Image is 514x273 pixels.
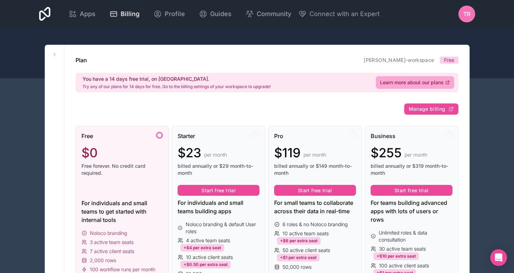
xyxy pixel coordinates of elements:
[371,199,452,224] div: For teams building advanced apps with lots of users or rows
[409,106,445,112] span: Manage billing
[274,199,356,215] div: For small teams to collaborate across their data in real-time
[204,151,227,158] span: per month
[178,185,259,196] button: Start free trial
[371,163,452,177] span: billed annually or $319 month-to-month
[180,261,231,268] div: +$0.50 per extra seat
[404,103,458,115] button: Manage billing
[80,9,95,19] span: Apps
[371,146,402,160] span: $255
[186,221,259,235] span: Noloco branding & default User roles
[283,221,348,228] span: 6 roles & no Noloco branding
[90,266,155,273] span: 100 workflow runs per month
[376,76,454,89] a: Learn more about our plans
[379,245,426,252] span: 30 active team seats
[490,249,507,266] div: Open Intercom Messenger
[148,6,191,22] a: Profile
[178,163,259,177] span: billed annually or $29 month-to-month
[104,6,145,22] a: Billing
[298,9,380,19] button: Connect with an Expert
[178,132,195,140] span: Starter
[274,132,283,140] span: Pro
[83,84,271,89] p: Try any of our plans for 14 days for free. Go to the billing settings of your workspace to upgrade!
[83,76,271,82] h2: You have a 14 days free trial, on [GEOGRAPHIC_DATA].
[90,257,116,264] span: 2,000 rows
[178,146,201,160] span: $23
[76,56,87,64] h1: Plan
[257,9,291,19] span: Community
[81,132,93,140] span: Free
[90,230,127,237] span: Noloco branding
[309,9,380,19] span: Connect with an Expert
[379,262,429,269] span: 100 active client seats
[193,6,237,22] a: Guides
[463,10,470,18] span: TR
[379,229,452,243] span: Unlimited roles & data consultation
[180,244,224,252] div: +$4 per extra seat
[277,237,321,245] div: +$6 per extra seat
[165,9,185,19] span: Profile
[283,264,312,271] span: 50,000 rows
[364,57,434,63] a: [PERSON_NAME]-workspace
[304,151,326,158] span: per month
[274,163,356,177] span: billed annually or $149 month-to-month
[405,151,427,158] span: per month
[90,248,134,255] span: 7 active client seats
[81,146,98,160] span: $0
[371,132,395,140] span: Business
[380,79,444,86] span: Learn more about our plans
[283,230,329,237] span: 10 active team seats
[210,9,231,19] span: Guides
[283,247,330,254] span: 50 active client seats
[444,57,454,64] span: Free
[274,185,356,196] button: Start free trial
[274,146,301,160] span: $119
[178,199,259,215] div: For individuals and small teams building apps
[121,9,140,19] span: Billing
[81,163,163,177] span: Free forever. No credit card required.
[277,254,320,261] div: +$1 per extra seat
[371,185,452,196] button: Start free trial
[186,237,230,244] span: 4 active team seats
[186,254,233,261] span: 10 active client seats
[90,239,134,246] span: 3 active team seats
[373,252,419,260] div: +$10 per extra seat
[240,6,297,22] a: Community
[63,6,101,22] a: Apps
[81,199,163,224] div: For individuals and small teams to get started with internal tools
